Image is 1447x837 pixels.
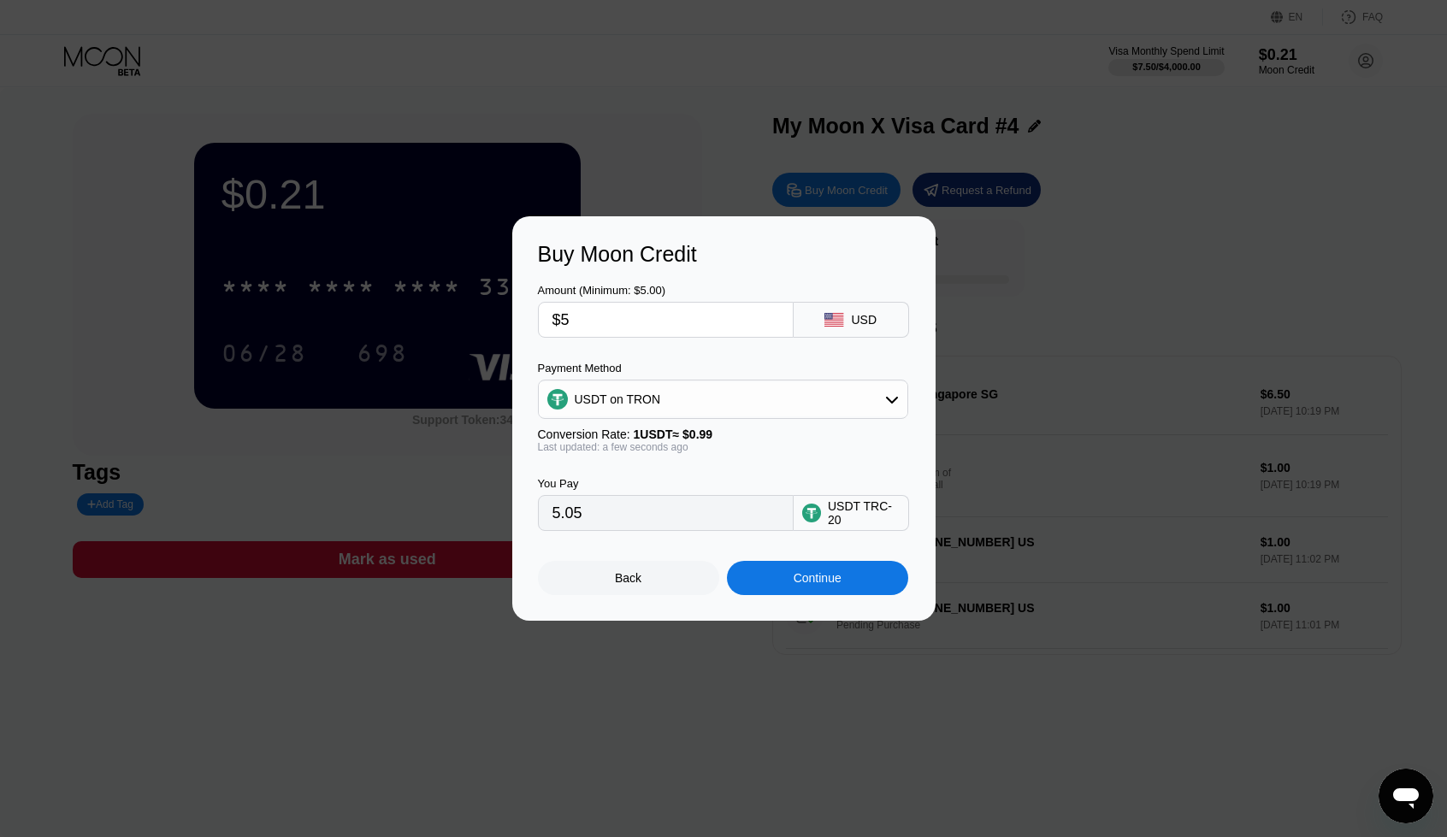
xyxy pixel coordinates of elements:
[1379,769,1433,823] iframe: Кнопка запуска окна обмена сообщениями
[538,561,719,595] div: Back
[794,571,842,585] div: Continue
[615,571,641,585] div: Back
[538,242,910,267] div: Buy Moon Credit
[634,427,713,441] span: 1 USDT ≈ $0.99
[851,313,877,327] div: USD
[538,427,908,441] div: Conversion Rate:
[538,284,794,297] div: Amount (Minimum: $5.00)
[575,392,661,406] div: USDT on TRON
[538,441,908,453] div: Last updated: a few seconds ago
[727,561,908,595] div: Continue
[539,382,907,416] div: USDT on TRON
[552,303,779,337] input: $0.00
[538,477,794,490] div: You Pay
[828,499,900,527] div: USDT TRC-20
[538,362,908,374] div: Payment Method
